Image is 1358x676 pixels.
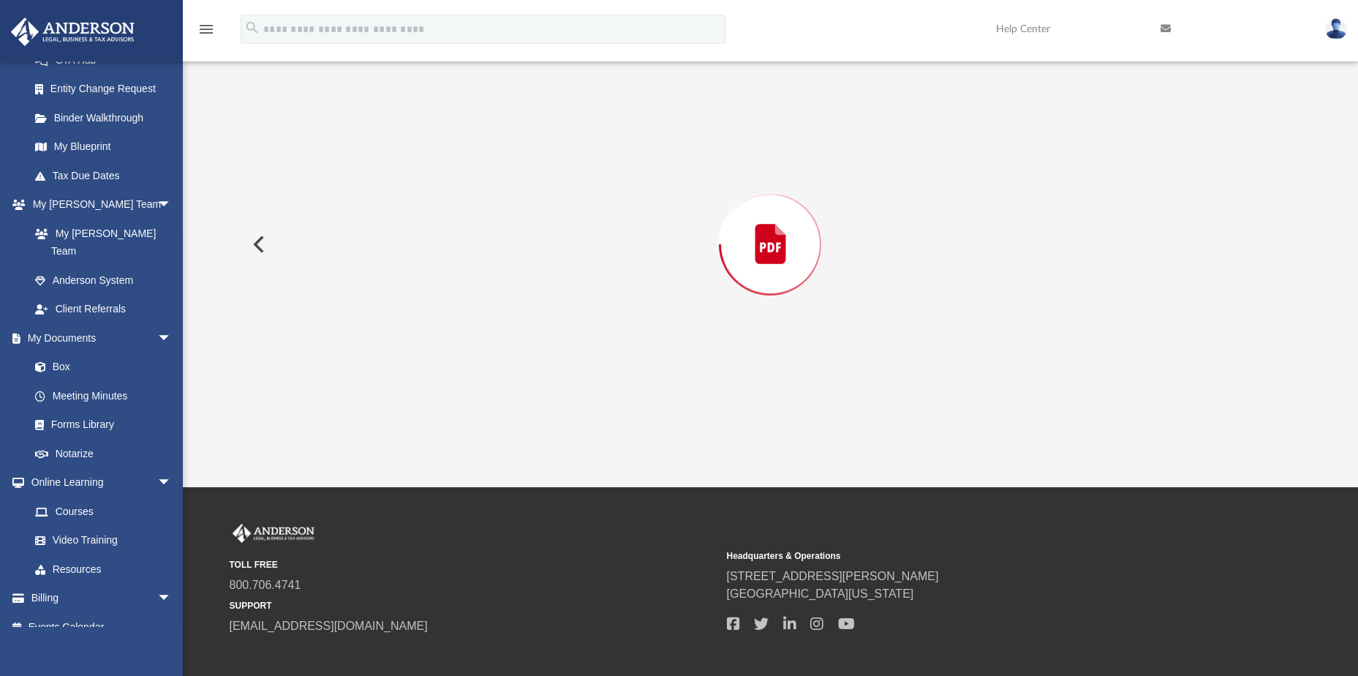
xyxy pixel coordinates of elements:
span: arrow_drop_down [157,323,186,353]
a: 800.706.4741 [230,579,301,591]
button: Previous File [241,224,274,265]
small: SUPPORT [230,599,717,612]
a: Forms Library [20,410,179,440]
a: Tax Due Dates [20,161,194,190]
a: Resources [20,555,186,584]
a: Online Learningarrow_drop_down [10,468,186,497]
a: Notarize [20,439,186,468]
a: [EMAIL_ADDRESS][DOMAIN_NAME] [230,620,428,632]
a: [STREET_ADDRESS][PERSON_NAME] [727,570,939,582]
a: Meeting Minutes [20,381,186,410]
a: Events Calendar [10,612,194,642]
small: TOLL FREE [230,558,717,571]
a: My [PERSON_NAME] Teamarrow_drop_down [10,190,186,219]
span: arrow_drop_down [157,190,186,220]
img: User Pic [1325,18,1347,40]
a: menu [197,28,215,38]
a: [GEOGRAPHIC_DATA][US_STATE] [727,587,914,600]
span: arrow_drop_down [157,468,186,498]
a: My Documentsarrow_drop_down [10,323,186,353]
div: Preview [241,17,1299,433]
a: Billingarrow_drop_down [10,584,194,613]
a: Entity Change Request [20,75,194,104]
a: My [PERSON_NAME] Team [20,219,179,266]
img: Anderson Advisors Platinum Portal [7,18,139,46]
a: Anderson System [20,266,186,295]
a: My Blueprint [20,132,186,162]
i: menu [197,20,215,38]
a: Courses [20,497,186,526]
span: arrow_drop_down [157,584,186,614]
img: Anderson Advisors Platinum Portal [230,524,317,543]
a: Client Referrals [20,295,186,324]
a: Binder Walkthrough [20,103,194,132]
a: Video Training [20,526,179,555]
a: Box [20,353,179,382]
small: Headquarters & Operations [727,549,1214,563]
i: search [244,20,260,36]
